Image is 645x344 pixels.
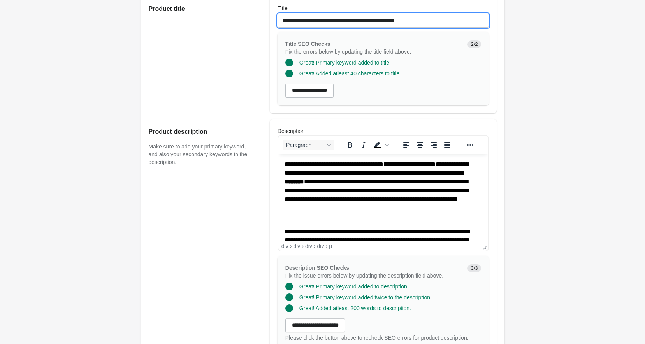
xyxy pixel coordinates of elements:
[480,241,488,251] div: Press the Up and Down arrow keys to resize the editor.
[299,305,411,311] span: Great! Added atleast 200 words to description.
[413,140,427,150] button: Align center
[285,265,349,271] span: Description SEO Checks
[278,4,288,12] label: Title
[149,127,254,136] h2: Product description
[302,243,304,249] div: ›
[149,143,254,166] p: Make sure to add your primary keyword, and also your secondary keywords in the description.
[285,48,462,56] p: Fix the errors below by updating the title field above.
[299,283,409,290] span: Great! Primary keyword added to description.
[441,140,454,150] button: Justify
[357,140,370,150] button: Italic
[285,334,481,342] div: Please click the button above to recheck SEO errors for product description.
[278,154,488,241] iframe: Rich Text Area
[285,41,330,47] span: Title SEO Checks
[299,294,432,300] span: Great! Primary keyword added twice to the description.
[329,243,332,249] div: p
[314,243,316,249] div: ›
[6,6,204,288] body: Rich Text Area. Press ALT-0 for help.
[286,142,324,148] span: Paragraph
[325,243,327,249] div: ›
[299,70,401,77] span: Great! Added atleast 40 characters to title.
[305,243,312,249] div: div
[290,243,292,249] div: ›
[149,4,254,14] h2: Product title
[467,264,481,272] span: 3/3
[299,59,391,66] span: Great! Primary keyword added to title.
[467,40,481,48] span: 2/2
[293,243,300,249] div: div
[281,243,288,249] div: div
[283,140,334,150] button: Blocks
[464,140,477,150] button: Reveal or hide additional toolbar items
[317,243,324,249] div: div
[343,140,357,150] button: Bold
[371,140,390,150] div: Background color
[427,140,440,150] button: Align right
[285,272,462,279] p: Fix the issue errors below by updating the description field above.
[400,140,413,150] button: Align left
